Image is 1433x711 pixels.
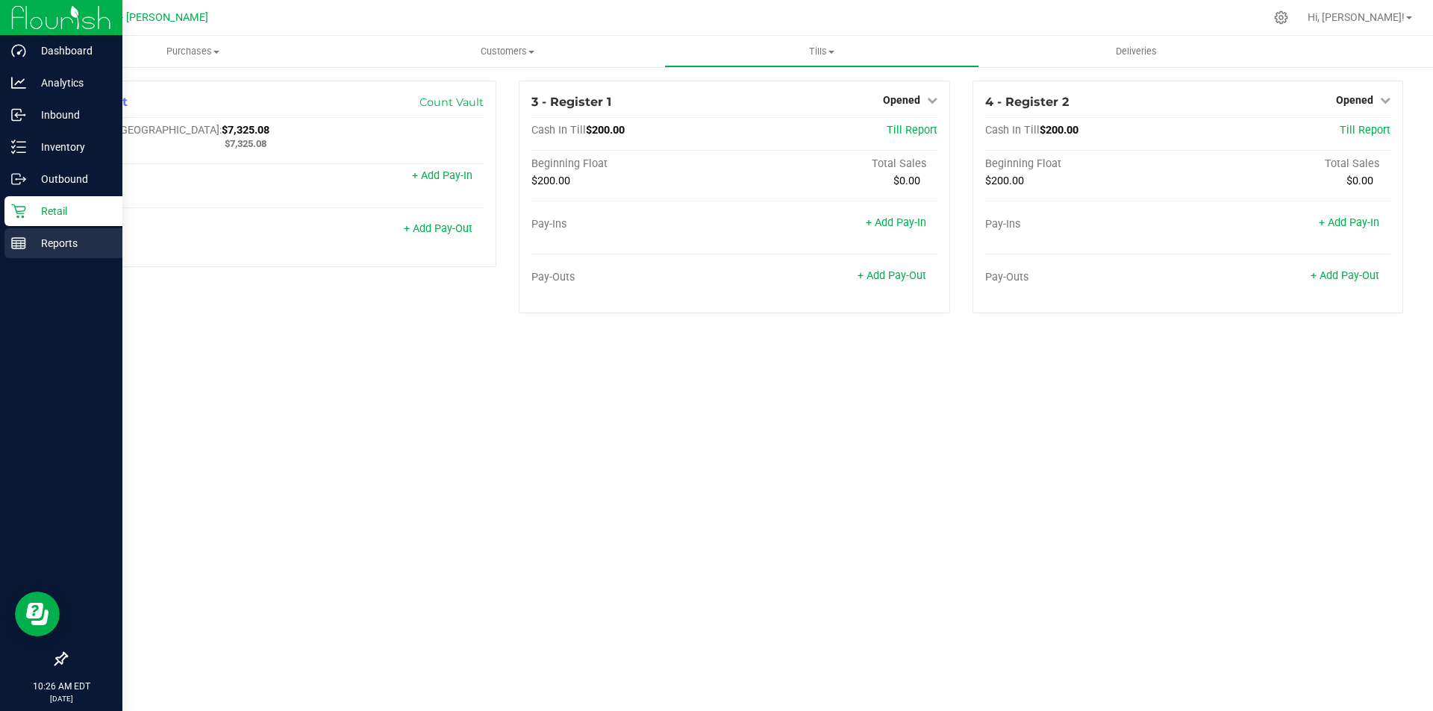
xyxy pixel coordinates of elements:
a: Till Report [887,124,937,137]
p: Reports [26,234,116,252]
p: 10:26 AM EDT [7,680,116,693]
inline-svg: Inbound [11,107,26,122]
div: Total Sales [734,157,937,171]
inline-svg: Reports [11,236,26,251]
div: Pay-Outs [78,224,281,237]
a: + Add Pay-Out [1311,269,1379,282]
span: $0.00 [1346,175,1373,187]
a: Deliveries [979,36,1293,67]
span: Tills [665,45,978,58]
span: $200.00 [985,175,1024,187]
span: Customers [351,45,664,58]
a: + Add Pay-Out [858,269,926,282]
span: Cash In Till [985,124,1040,137]
a: Tills [664,36,978,67]
span: Opened [883,94,920,106]
p: Outbound [26,170,116,188]
span: $200.00 [586,124,625,137]
span: $200.00 [1040,124,1078,137]
p: Inventory [26,138,116,156]
div: Manage settings [1272,10,1290,25]
div: Pay-Ins [531,218,734,231]
div: Pay-Outs [985,271,1188,284]
a: + Add Pay-In [1319,216,1379,229]
iframe: Resource center [15,592,60,636]
span: $7,325.08 [222,124,269,137]
span: Cash In Till [531,124,586,137]
p: Retail [26,202,116,220]
a: Purchases [36,36,350,67]
a: + Add Pay-In [866,216,926,229]
span: Cash In [GEOGRAPHIC_DATA]: [78,124,222,137]
inline-svg: Dashboard [11,43,26,58]
div: Pay-Outs [531,271,734,284]
div: Beginning Float [531,157,734,171]
span: Purchases [36,45,350,58]
a: Count Vault [419,95,484,109]
a: + Add Pay-Out [404,222,472,235]
inline-svg: Analytics [11,75,26,90]
span: $200.00 [531,175,570,187]
span: $0.00 [893,175,920,187]
div: Beginning Float [985,157,1188,171]
p: [DATE] [7,693,116,704]
inline-svg: Inventory [11,140,26,154]
div: Pay-Ins [78,171,281,184]
span: Deliveries [1096,45,1177,58]
a: Till Report [1340,124,1390,137]
p: Inbound [26,106,116,124]
inline-svg: Retail [11,204,26,219]
p: Analytics [26,74,116,92]
span: $7,325.08 [225,138,266,149]
p: Dashboard [26,42,116,60]
span: Hi, [PERSON_NAME]! [1308,11,1405,23]
span: 3 - Register 1 [531,95,611,109]
span: GA4 - [PERSON_NAME] [97,11,208,24]
span: 4 - Register 2 [985,95,1069,109]
div: Pay-Ins [985,218,1188,231]
inline-svg: Outbound [11,172,26,187]
a: + Add Pay-In [412,169,472,182]
a: Customers [350,36,664,67]
div: Total Sales [1187,157,1390,171]
span: Opened [1336,94,1373,106]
